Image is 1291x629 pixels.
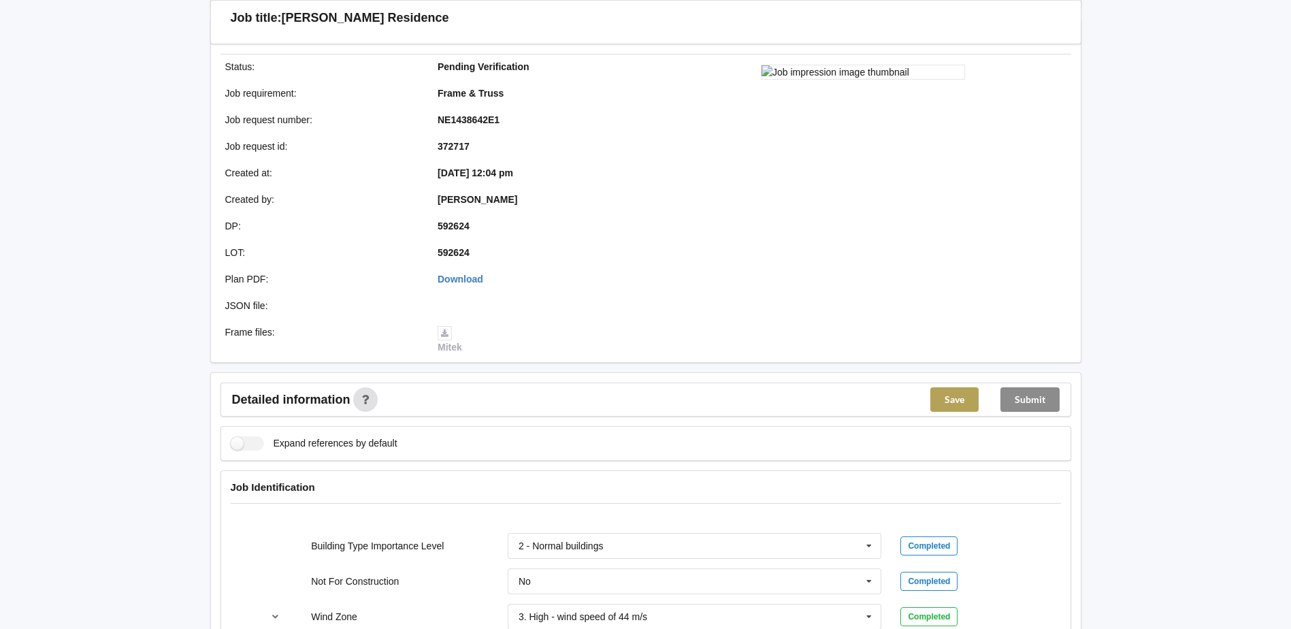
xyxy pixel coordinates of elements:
[216,325,429,354] div: Frame files :
[216,60,429,74] div: Status :
[262,604,289,629] button: reference-toggle
[438,114,500,125] b: NE1438642E1
[438,194,517,205] b: [PERSON_NAME]
[231,436,397,451] label: Expand references by default
[311,541,444,551] label: Building Type Importance Level
[216,166,429,180] div: Created at :
[519,577,531,586] div: No
[519,541,604,551] div: 2 - Normal buildings
[438,141,470,152] b: 372717
[438,167,513,178] b: [DATE] 12:04 pm
[900,536,958,555] div: Completed
[311,576,399,587] label: Not For Construction
[216,86,429,100] div: Job requirement :
[438,61,529,72] b: Pending Verification
[900,572,958,591] div: Completed
[438,327,462,353] a: Mitek
[438,221,470,231] b: 592624
[438,88,504,99] b: Frame & Truss
[216,219,429,233] div: DP :
[900,607,958,626] div: Completed
[438,274,483,285] a: Download
[519,612,647,622] div: 3. High - wind speed of 44 m/s
[232,393,350,406] span: Detailed information
[216,140,429,153] div: Job request id :
[216,299,429,312] div: JSON file :
[216,113,429,127] div: Job request number :
[311,611,357,622] label: Wind Zone
[282,10,449,26] h3: [PERSON_NAME] Residence
[216,246,429,259] div: LOT :
[930,387,979,412] button: Save
[438,247,470,258] b: 592624
[231,10,282,26] h3: Job title:
[231,481,1061,494] h4: Job Identification
[761,65,965,80] img: Job impression image thumbnail
[216,193,429,206] div: Created by :
[216,272,429,286] div: Plan PDF :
